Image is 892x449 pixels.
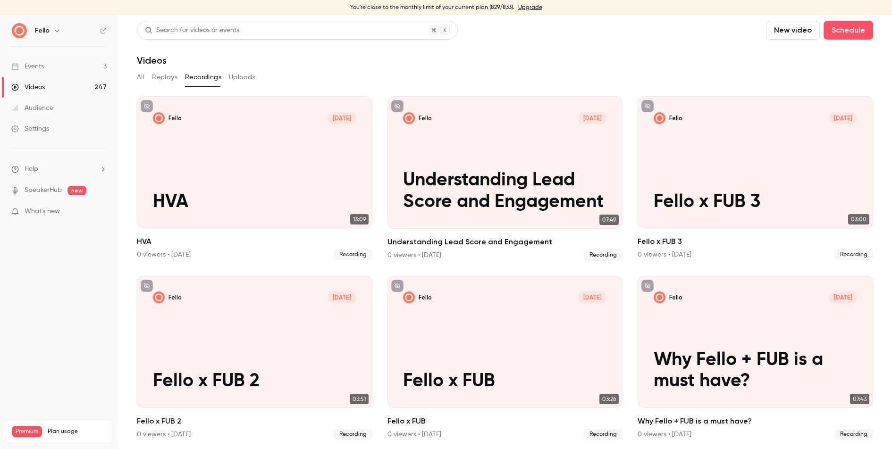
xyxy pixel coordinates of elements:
span: 13:09 [350,214,369,224]
li: Fello x FUB 2 [137,276,372,441]
span: Recording [834,429,873,440]
span: 03:51 [350,394,369,404]
a: HVAFello[DATE]HVA13:09HVA0 viewers • [DATE]Recording [137,96,372,260]
img: Fello x FUB 2 [153,291,165,303]
div: 0 viewers • [DATE] [137,430,191,439]
a: Fello x FUB 3Fello[DATE]Fello x FUB 303:00Fello x FUB 30 viewers • [DATE]Recording [638,96,873,260]
h1: Videos [137,55,167,66]
div: Settings [11,124,49,133]
li: Fello x FUB 3 [638,96,873,261]
span: Recording [584,249,623,261]
span: Help [25,164,38,174]
span: new [67,186,86,195]
img: Understanding Lead Score and Engagement [403,112,415,124]
img: Fello x FUB 3 [654,112,665,124]
p: Fello [669,293,682,301]
li: Understanding Lead Score and Engagement [387,96,623,261]
span: [DATE] [829,291,858,303]
h2: Fello x FUB 3 [638,236,873,247]
span: Recording [584,429,623,440]
span: 07:43 [850,394,869,404]
a: Fello x FUBFello[DATE]Fello x FUB03:26Fello x FUB0 viewers • [DATE]Recording [387,276,623,441]
button: unpublished [141,280,153,292]
span: 03:26 [599,394,619,404]
a: Why Fello + FUB is a must have?Fello[DATE]Why Fello + FUB is a must have?07:43Why Fello + FUB is ... [638,276,873,440]
span: What's new [25,207,60,216]
h2: Fello x FUB 2 [137,416,372,427]
p: Understanding Lead Score and Engagement [403,170,606,212]
p: Fello [419,114,432,122]
div: Audience [11,103,53,113]
p: HVA [153,191,356,213]
button: Recordings [185,70,221,85]
span: Premium [12,426,42,437]
section: Videos [137,21,873,443]
h2: HVA [137,236,372,247]
div: Search for videos or events [145,25,239,35]
a: SpeakerHub [25,185,62,195]
iframe: Noticeable Trigger [95,208,107,216]
div: 0 viewers • [DATE] [387,250,441,260]
h2: Understanding Lead Score and Engagement [387,236,623,248]
p: Why Fello + FUB is a must have? [654,349,857,392]
span: Recording [834,249,873,260]
p: Fello [168,293,182,301]
span: [DATE] [578,291,607,303]
div: Videos [11,83,45,92]
img: Fello x FUB [403,291,415,303]
button: unpublished [641,100,654,112]
h6: Fello [35,26,50,35]
span: 07:49 [599,215,619,225]
li: Why Fello + FUB is a must have? [638,276,873,441]
h2: Fello x FUB [387,416,623,427]
div: 0 viewers • [DATE] [638,250,691,259]
button: Replays [152,70,177,85]
button: New video [766,21,820,40]
p: Fello x FUB 3 [654,191,857,213]
a: Fello x FUB 2Fello[DATE]Fello x FUB 203:51Fello x FUB 20 viewers • [DATE]Recording [137,276,372,440]
img: Why Fello + FUB is a must have? [654,291,665,303]
button: Schedule [824,21,873,40]
li: help-dropdown-opener [11,164,107,174]
span: [DATE] [328,112,356,124]
img: HVA [153,112,165,124]
p: Fello [168,114,182,122]
div: 0 viewers • [DATE] [387,430,441,439]
button: unpublished [391,280,404,292]
span: 03:00 [848,214,869,224]
img: Fello [12,23,27,38]
div: 0 viewers • [DATE] [638,430,691,439]
span: Recording [334,249,372,260]
div: 0 viewers • [DATE] [137,250,191,259]
h2: Why Fello + FUB is a must have? [638,416,873,427]
a: Understanding Lead Score and EngagementFello[DATE]Understanding Lead Score and Engagement07:49Und... [387,96,623,261]
button: Uploads [229,70,255,85]
p: Fello x FUB 2 [153,371,356,392]
span: Plan usage [48,428,106,435]
a: Upgrade [518,4,542,11]
p: Fello [419,293,432,301]
button: unpublished [141,100,153,112]
button: unpublished [641,280,654,292]
span: [DATE] [328,291,356,303]
p: Fello x FUB [403,371,606,392]
div: Events [11,62,44,71]
button: All [137,70,144,85]
span: Recording [334,429,372,440]
span: [DATE] [829,112,858,124]
button: unpublished [391,100,404,112]
span: [DATE] [578,112,607,124]
p: Fello [669,114,682,122]
li: HVA [137,96,372,261]
li: Fello x FUB [387,276,623,441]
